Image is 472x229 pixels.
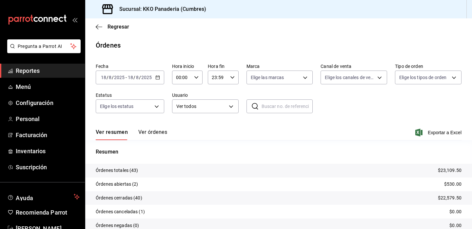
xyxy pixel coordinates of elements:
[449,208,462,215] p: $0.00
[114,75,125,80] input: ----
[16,193,71,201] span: Ayuda
[5,48,81,54] a: Pregunta a Parrot AI
[444,181,462,188] p: $530.00
[96,181,138,188] p: Órdenes abiertas (2)
[114,5,206,13] h3: Sucursal: KKO Panaderia (Cumbres)
[96,93,164,97] label: Estatus
[7,39,81,53] button: Pregunta a Parrot AI
[449,222,462,229] p: $0.00
[108,75,112,80] input: --
[96,195,142,201] p: Órdenes cerradas (40)
[395,64,462,69] label: Tipo de orden
[96,148,462,156] p: Resumen
[16,98,80,107] span: Configuración
[112,75,114,80] span: /
[246,64,313,69] label: Marca
[16,163,80,172] span: Suscripción
[172,93,239,97] label: Usuario
[208,64,238,69] label: Hora fin
[417,129,462,136] button: Exportar a Excel
[16,131,80,139] span: Facturación
[321,64,387,69] label: Canal de venta
[172,64,203,69] label: Hora inicio
[72,17,77,22] button: open_drawer_menu
[96,24,129,30] button: Regresar
[133,75,135,80] span: /
[96,167,138,174] p: Órdenes totales (43)
[100,103,133,110] span: Elige los estatus
[108,24,129,30] span: Regresar
[96,222,139,229] p: Órdenes negadas (0)
[16,114,80,123] span: Personal
[399,74,446,81] span: Elige los tipos de orden
[141,75,152,80] input: ----
[128,75,133,80] input: --
[16,66,80,75] span: Reportes
[16,82,80,91] span: Menú
[16,147,80,156] span: Inventarios
[18,43,70,50] span: Pregunta a Parrot AI
[96,208,145,215] p: Órdenes canceladas (1)
[16,208,80,217] span: Recomienda Parrot
[176,103,226,110] span: Ver todos
[96,129,128,140] button: Ver resumen
[438,195,462,201] p: $22,579.50
[251,74,284,81] span: Elige las marcas
[96,40,121,50] div: Órdenes
[126,75,127,80] span: -
[438,167,462,174] p: $23,109.50
[139,75,141,80] span: /
[107,75,108,80] span: /
[136,75,139,80] input: --
[96,64,164,69] label: Fecha
[101,75,107,80] input: --
[138,129,167,140] button: Ver órdenes
[325,74,375,81] span: Elige los canales de venta
[96,129,167,140] div: navigation tabs
[262,100,313,113] input: Buscar no. de referencia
